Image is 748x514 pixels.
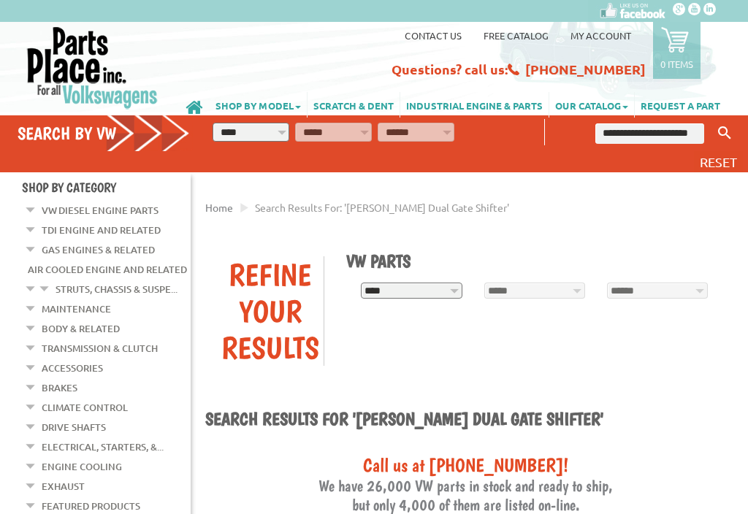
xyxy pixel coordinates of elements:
[18,123,190,144] h4: Search by VW
[549,92,634,118] a: OUR CATALOG
[26,26,159,110] img: Parts Place Inc!
[42,201,159,220] a: VW Diesel Engine Parts
[42,437,164,456] a: Electrical, Starters, &...
[694,151,743,172] button: RESET
[56,280,178,299] a: Struts, Chassis & Suspe...
[255,201,509,214] span: Search results for: '[PERSON_NAME] dual gate shifter'
[42,457,122,476] a: Engine Cooling
[346,250,715,272] h1: VW Parts
[42,220,161,239] a: TDI Engine and Related
[28,260,187,279] a: Air Cooled Engine and Related
[405,29,462,42] a: Contact us
[42,240,155,259] a: Gas Engines & Related
[653,22,701,79] a: 0 items
[42,358,103,377] a: Accessories
[484,29,549,42] a: Free Catalog
[42,477,85,496] a: Exhaust
[660,58,693,70] p: 0 items
[216,256,324,366] div: Refine Your Results
[714,121,736,145] button: Keyword Search
[42,319,120,338] a: Body & Related
[363,453,568,476] span: Call us at [PHONE_NUMBER]!
[570,29,631,42] a: My Account
[700,154,737,169] span: RESET
[205,201,233,214] a: Home
[42,398,128,417] a: Climate Control
[42,418,106,437] a: Drive Shafts
[42,378,77,397] a: Brakes
[210,92,307,118] a: SHOP BY MODEL
[42,299,111,318] a: Maintenance
[400,92,549,118] a: INDUSTRIAL ENGINE & PARTS
[308,92,400,118] a: SCRATCH & DENT
[42,339,158,358] a: Transmission & Clutch
[22,180,191,195] h4: Shop By Category
[635,92,726,118] a: REQUEST A PART
[205,408,726,431] h1: Search results for '[PERSON_NAME] dual gate shifter'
